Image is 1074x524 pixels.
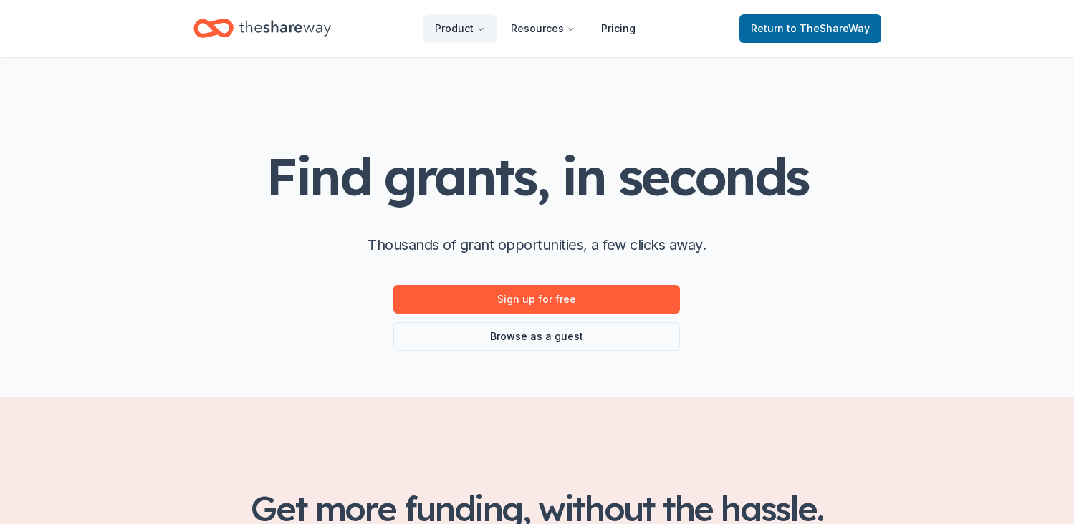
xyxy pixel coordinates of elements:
h1: Find grants, in seconds [266,148,807,205]
p: Thousands of grant opportunities, a few clicks away. [368,233,706,256]
a: Sign up for free [393,285,680,314]
a: Browse as a guest [393,322,680,351]
span: to TheShareWay [787,22,870,34]
a: Returnto TheShareWay [739,14,881,43]
button: Resources [499,14,587,43]
a: Home [193,11,331,45]
a: Pricing [590,14,647,43]
span: Return [751,20,870,37]
button: Product [423,14,497,43]
nav: Main [423,11,647,45]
